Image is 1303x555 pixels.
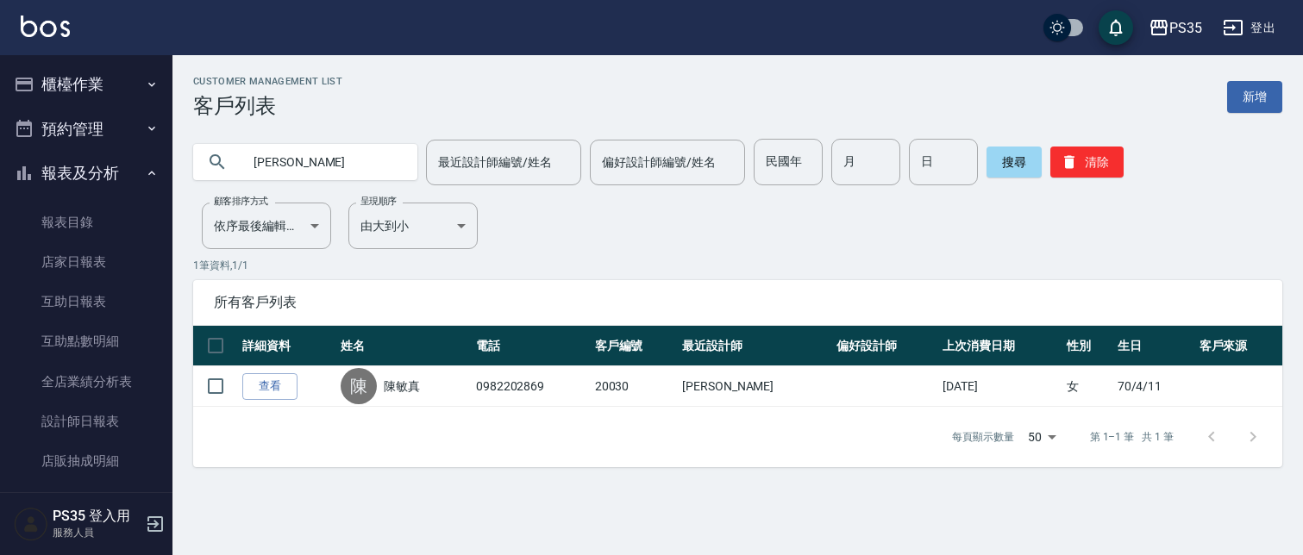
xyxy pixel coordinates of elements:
th: 生日 [1113,326,1195,366]
div: 依序最後編輯時間 [202,203,331,249]
button: 清除 [1050,147,1124,178]
td: 20030 [591,366,678,407]
label: 呈現順序 [360,195,397,208]
button: 櫃檯作業 [7,62,166,107]
div: PS35 [1169,17,1202,39]
th: 電話 [472,326,591,366]
th: 最近設計師 [678,326,832,366]
img: Logo [21,16,70,37]
h2: Customer Management List [193,76,342,87]
a: 費用分析表 [7,481,166,521]
div: 陳 [341,368,377,404]
label: 顧客排序方式 [214,195,268,208]
a: 互助點數明細 [7,321,166,361]
p: 服務人員 [53,525,141,540]
td: 女 [1062,366,1112,407]
button: 登出 [1216,12,1282,44]
a: 設計師日報表 [7,402,166,441]
a: 報表目錄 [7,203,166,242]
a: 查看 [242,373,298,400]
a: 陳敏真 [384,377,420,395]
th: 詳細資料 [238,326,336,366]
a: 全店業績分析表 [7,362,166,402]
a: 店家日報表 [7,242,166,282]
h5: PS35 登入用 [53,508,141,525]
p: 1 筆資料, 1 / 1 [193,258,1282,273]
button: save [1099,10,1133,45]
p: 每頁顯示數量 [952,429,1014,445]
button: 報表及分析 [7,151,166,196]
th: 客戶來源 [1195,326,1282,366]
button: 搜尋 [987,147,1042,178]
td: 0982202869 [472,366,591,407]
h3: 客戶列表 [193,94,342,118]
input: 搜尋關鍵字 [241,139,404,185]
a: 互助日報表 [7,282,166,321]
th: 客戶編號 [591,326,678,366]
button: 預約管理 [7,107,166,152]
a: 店販抽成明細 [7,441,166,481]
button: PS35 [1142,10,1209,46]
td: [PERSON_NAME] [678,366,832,407]
th: 姓名 [336,326,472,366]
p: 第 1–1 筆 共 1 筆 [1090,429,1174,445]
th: 偏好設計師 [832,326,938,366]
div: 50 [1021,414,1062,460]
a: 新增 [1227,81,1282,113]
td: 70/4/11 [1113,366,1195,407]
th: 上次消費日期 [938,326,1062,366]
th: 性別 [1062,326,1112,366]
div: 由大到小 [348,203,478,249]
td: [DATE] [938,366,1062,407]
span: 所有客戶列表 [214,294,1262,311]
img: Person [14,507,48,541]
